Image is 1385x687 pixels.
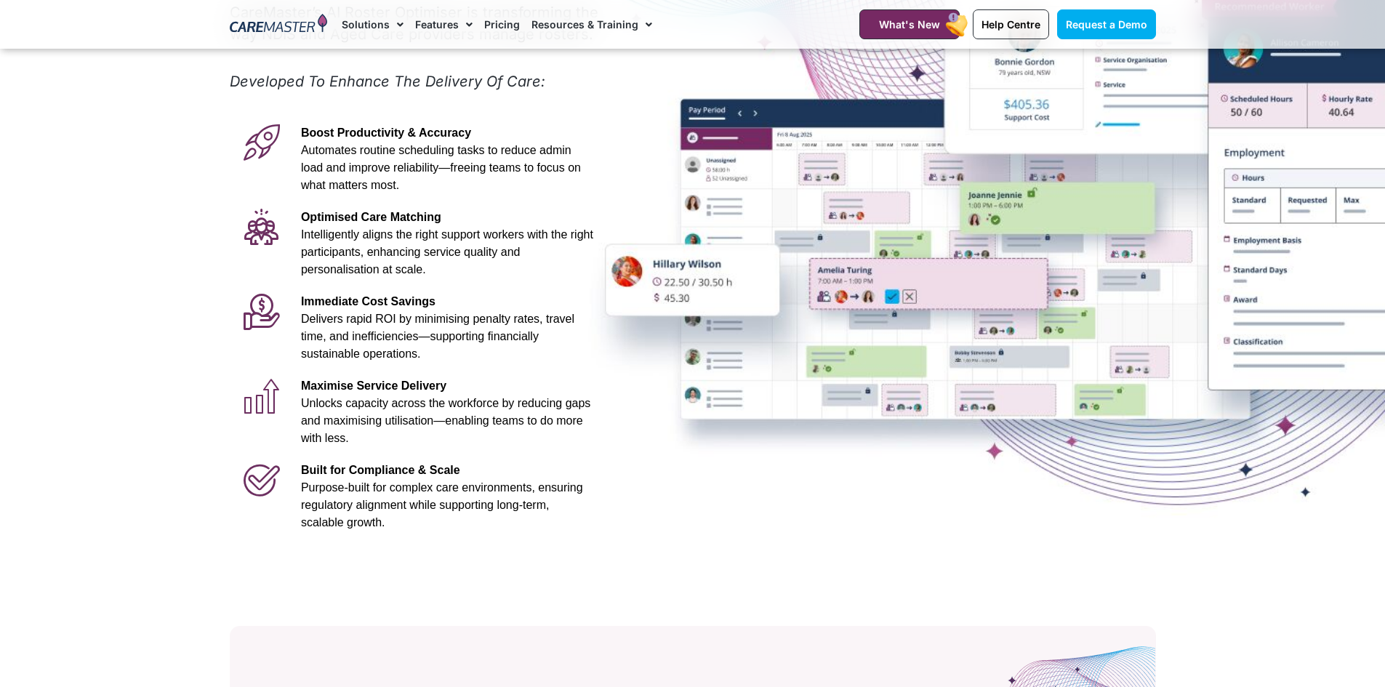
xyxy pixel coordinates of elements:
img: CareMaster Logo [230,14,328,36]
span: Immediate Cost Savings [301,295,435,308]
span: Boost Productivity & Accuracy [301,126,471,139]
span: Purpose-built for complex care environments, ensuring regulatory alignment while supporting long-... [301,481,583,529]
span: Built for Compliance & Scale [301,464,460,476]
span: Maximise Service Delivery [301,379,446,392]
span: Help Centre [981,18,1040,31]
span: Intelligently aligns the right support workers with the right participants, enhancing service qua... [301,228,593,276]
span: Automates routine scheduling tasks to reduce admin load and improve reliability—freeing teams to ... [301,144,581,191]
a: What's New [859,9,960,39]
span: Request a Demo [1066,18,1147,31]
a: Help Centre [973,9,1049,39]
span: Delivers rapid ROI by minimising penalty rates, travel time, and inefficiencies—supporting financ... [301,313,574,360]
a: Request a Demo [1057,9,1156,39]
span: Unlocks capacity across the workforce by reducing gaps and maximising utilisation—enabling teams ... [301,397,590,444]
em: Developed To Enhance The Delivery Of Care: [230,73,545,90]
span: What's New [879,18,940,31]
span: Optimised Care Matching [301,211,441,223]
